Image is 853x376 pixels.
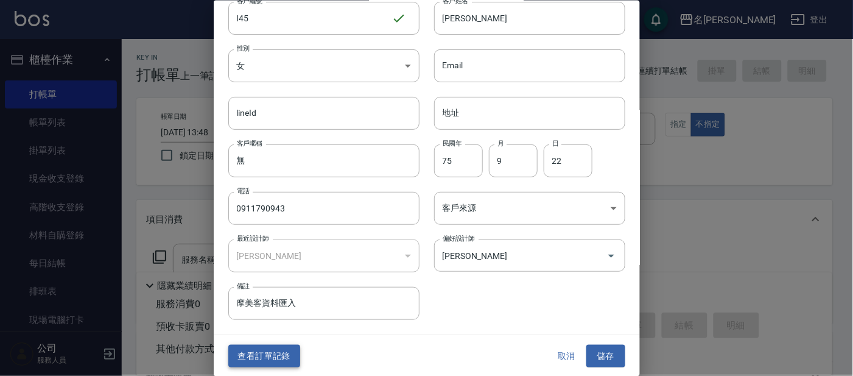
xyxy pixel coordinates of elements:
[237,186,250,196] label: 電話
[497,138,504,147] label: 月
[552,138,558,147] label: 日
[443,138,462,147] label: 民國年
[547,345,586,367] button: 取消
[237,43,250,52] label: 性別
[602,246,621,265] button: Open
[237,138,262,147] label: 客戶暱稱
[228,239,419,272] div: [PERSON_NAME]
[237,234,269,243] label: 最近設計師
[228,345,300,367] button: 查看訂單記錄
[443,234,474,243] label: 偏好設計師
[228,49,419,82] div: 女
[586,345,625,367] button: 儲存
[237,282,250,291] label: 備註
